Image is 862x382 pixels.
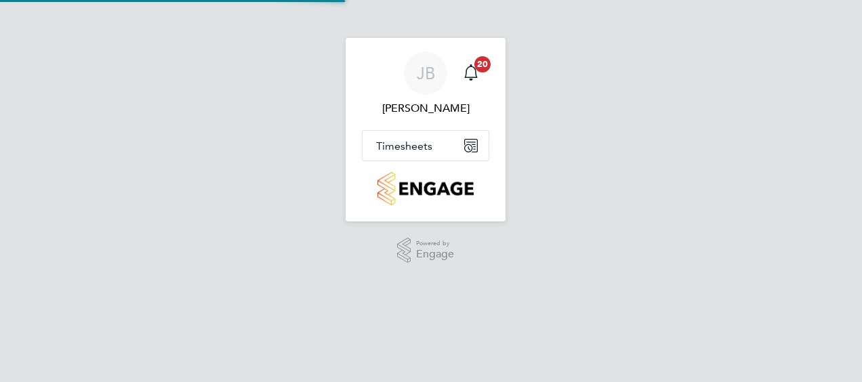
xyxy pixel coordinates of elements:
span: Engage [416,249,454,260]
a: 20 [457,51,485,95]
a: JB[PERSON_NAME] [362,51,489,116]
nav: Main navigation [346,38,506,221]
img: countryside-properties-logo-retina.png [377,172,473,205]
button: Timesheets [363,131,489,161]
span: John Bancroft [362,100,489,116]
a: Go to home page [362,172,489,205]
span: Powered by [416,238,454,249]
span: Timesheets [376,140,432,152]
span: JB [417,64,435,82]
span: 20 [474,56,491,72]
a: Powered byEngage [397,238,455,263]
